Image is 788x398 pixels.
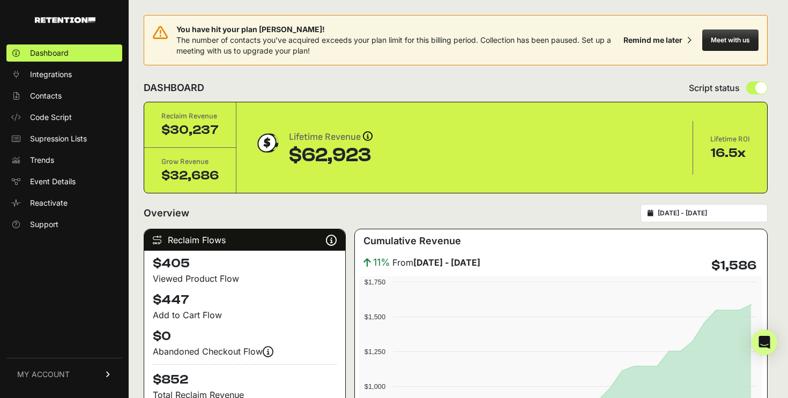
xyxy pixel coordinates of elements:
[373,255,390,270] span: 11%
[153,309,337,321] div: Add to Cart Flow
[161,111,219,122] div: Reclaim Revenue
[30,69,72,80] span: Integrations
[619,31,696,50] button: Remind me later
[30,133,87,144] span: Supression Lists
[363,234,461,249] h3: Cumulative Revenue
[153,345,337,358] div: Abandoned Checkout Flow
[6,109,122,126] a: Code Script
[30,155,54,166] span: Trends
[752,329,777,355] div: Open Intercom Messenger
[30,48,69,58] span: Dashboard
[6,152,122,169] a: Trends
[161,122,219,139] div: $30,237
[153,364,337,388] h4: $852
[689,81,740,94] span: Script status
[623,35,682,46] div: Remind me later
[30,219,58,230] span: Support
[6,87,122,104] a: Contacts
[6,130,122,147] a: Supression Lists
[144,229,345,251] div: Reclaim Flows
[289,145,373,166] div: $62,923
[702,29,759,51] button: Meet with us
[30,91,62,101] span: Contacts
[365,382,385,391] text: $1,000
[30,112,72,123] span: Code Script
[6,194,122,212] a: Reactivate
[413,257,480,268] strong: [DATE] - [DATE]
[365,278,385,286] text: $1,750
[6,66,122,83] a: Integrations
[153,328,337,345] h4: $0
[6,216,122,233] a: Support
[153,272,337,285] div: Viewed Product Flow
[35,17,95,23] img: Retention.com
[144,206,189,221] h2: Overview
[17,369,70,380] span: MY ACCOUNT
[289,130,373,145] div: Lifetime Revenue
[710,134,750,145] div: Lifetime ROI
[176,35,611,55] span: The number of contacts you've acquired exceeds your plan limit for this billing period. Collectio...
[6,173,122,190] a: Event Details
[254,130,280,156] img: dollar-coin-05c43ed7efb7bc0c12610022525b4bbbb207c7efeef5aecc26f025e68dcafac9.png
[144,80,204,95] h2: DASHBOARD
[6,358,122,391] a: MY ACCOUNT
[176,24,619,35] span: You have hit your plan [PERSON_NAME]!
[30,176,76,187] span: Event Details
[153,291,337,309] h4: $447
[392,256,480,269] span: From
[30,198,68,208] span: Reactivate
[711,257,756,274] h4: $1,586
[161,156,219,167] div: Grow Revenue
[153,255,337,272] h4: $405
[365,313,385,321] text: $1,500
[365,348,385,356] text: $1,250
[161,167,219,184] div: $32,686
[710,145,750,162] div: 16.5x
[6,44,122,62] a: Dashboard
